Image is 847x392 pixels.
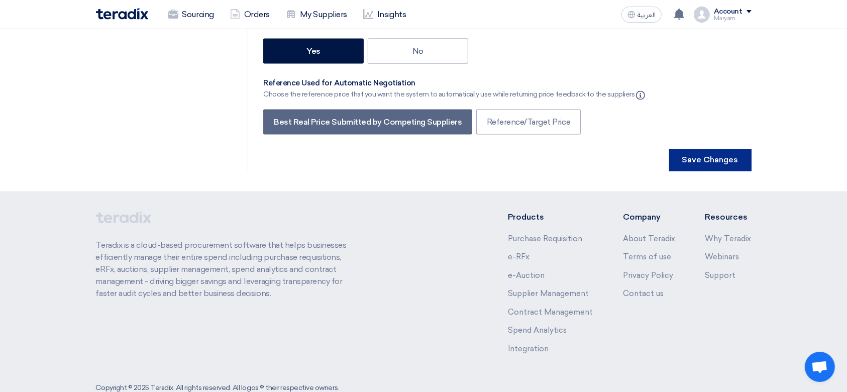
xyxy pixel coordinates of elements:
[355,4,414,26] a: Insights
[623,235,675,244] a: About Teradix
[508,326,567,335] a: Spend Analytics
[508,235,582,244] a: Purchase Requisition
[508,253,530,262] a: e-RFx
[476,110,581,135] label: Reference/Target Price
[638,12,656,19] span: العربية
[805,352,835,382] div: Open chat
[623,271,673,280] a: Privacy Policy
[508,212,593,224] li: Products
[160,4,222,26] a: Sourcing
[714,8,743,16] div: Account
[623,253,671,262] a: Terms of use
[669,149,752,171] button: Save Changes
[714,16,752,21] div: Maryam
[705,253,739,262] a: Webinars
[222,4,278,26] a: Orders
[623,289,664,299] a: Contact us
[263,88,647,101] div: Choose the reference price that you want the system to automatically use while returning price fe...
[623,212,675,224] li: Company
[705,212,752,224] li: Resources
[508,308,593,317] a: Contract Management
[263,78,647,88] div: Reference Used for Automatic Negotiation
[368,39,468,64] label: No
[508,289,589,299] a: Supplier Management
[263,110,472,135] label: Best Real Price Submitted by Competing Suppliers
[263,39,364,64] label: Yes
[705,271,736,280] a: Support
[508,271,545,280] a: e-Auction
[508,345,549,354] a: Integration
[278,4,355,26] a: My Suppliers
[96,8,148,20] img: Teradix logo
[96,240,358,300] p: Teradix is a cloud-based procurement software that helps businesses efficiently manage their enti...
[694,7,710,23] img: profile_test.png
[621,7,662,23] button: العربية
[705,235,752,244] a: Why Teradix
